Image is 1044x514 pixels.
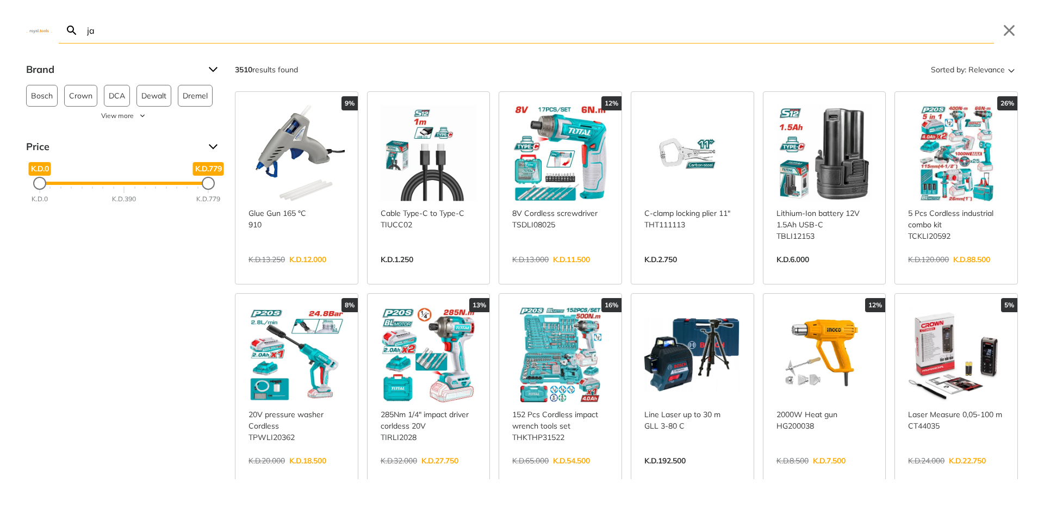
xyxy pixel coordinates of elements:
[109,85,125,106] span: DCA
[601,96,622,110] div: 12%
[183,85,208,106] span: Dremel
[141,85,166,106] span: Dewalt
[136,85,171,107] button: Dewalt
[1005,63,1018,76] svg: Sort
[26,138,200,156] span: Price
[33,177,46,190] div: Minimum Price
[26,28,52,33] img: Close
[997,96,1017,110] div: 26%
[968,61,1005,78] span: Relevance
[601,298,622,312] div: 16%
[26,85,58,107] button: Bosch
[26,61,200,78] span: Brand
[929,61,1018,78] button: Sorted by:Relevance Sort
[341,96,358,110] div: 9%
[85,17,994,43] input: Search…
[112,194,136,204] div: K.D.390
[235,61,298,78] div: results found
[178,85,213,107] button: Dremel
[65,24,78,37] svg: Search
[235,65,252,75] strong: 3510
[101,111,134,121] span: View more
[865,298,885,312] div: 12%
[1000,22,1018,39] button: Close
[1001,298,1017,312] div: 5%
[31,85,53,106] span: Bosch
[64,85,97,107] button: Crown
[469,298,489,312] div: 13%
[104,85,130,107] button: DCA
[341,298,358,312] div: 8%
[196,194,220,204] div: K.D.779
[32,194,48,204] div: K.D.0
[202,177,215,190] div: Maximum Price
[26,111,222,121] button: View more
[69,85,92,106] span: Crown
